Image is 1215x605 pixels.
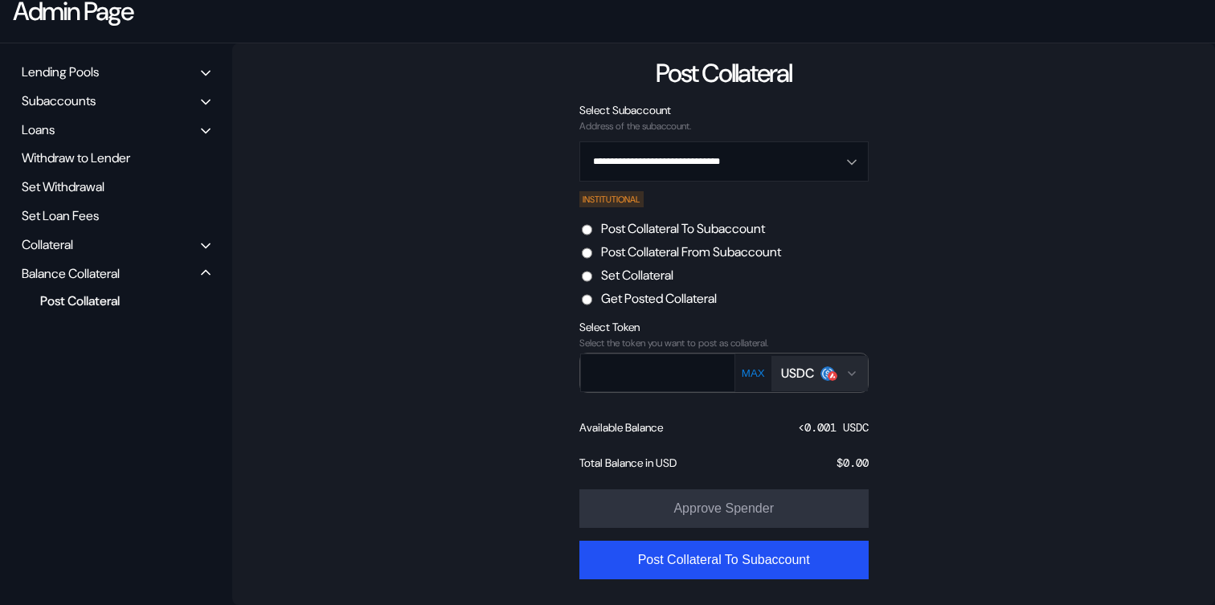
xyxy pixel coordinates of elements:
button: Approve Spender [579,489,869,528]
div: Post Collateral [32,290,189,312]
div: Address of the subaccount. [579,121,869,132]
div: $ 0.00 [837,456,869,470]
button: Open menu [579,141,869,182]
div: Set Withdrawal [16,174,216,199]
button: Post Collateral To Subaccount [579,541,869,579]
div: Loans [22,121,55,138]
div: USDC [781,365,814,382]
label: Get Posted Collateral [601,290,717,307]
div: Select the token you want to post as collateral. [579,337,869,349]
div: Select Subaccount [579,103,869,117]
div: INSTITUTIONAL [579,191,644,207]
div: Available Balance [579,420,663,435]
div: Total Balance in USD [579,456,677,470]
button: MAX [737,366,770,380]
button: Open menu for selecting token for payment [771,356,868,391]
img: svg%3e [828,371,837,381]
div: <0.001 USDC [798,420,869,435]
label: Set Collateral [601,267,673,284]
img: usdc.png [820,366,835,381]
div: Post Collateral [656,56,792,90]
div: Subaccounts [22,92,96,109]
div: Collateral [22,236,73,253]
div: Lending Pools [22,63,99,80]
div: Select Token [579,320,869,334]
label: Post Collateral To Subaccount [601,220,765,237]
div: Withdraw to Lender [16,145,216,170]
div: Balance Collateral [22,265,120,282]
label: Post Collateral From Subaccount [601,243,781,260]
div: Set Loan Fees [16,203,216,228]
